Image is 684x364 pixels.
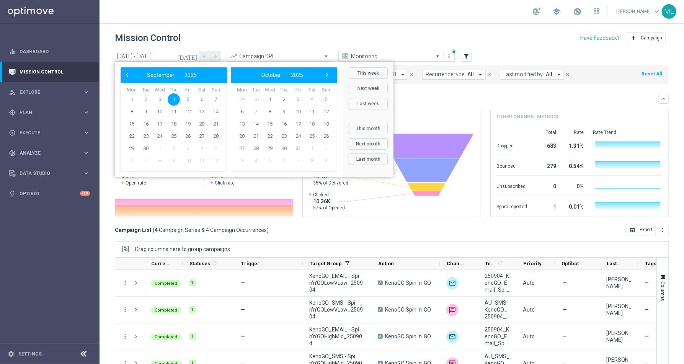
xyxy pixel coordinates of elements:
[306,118,318,130] span: 18
[20,183,80,204] a: Optibot
[627,33,666,43] button: add Campaign
[210,155,222,167] span: 12
[378,307,383,312] span: A
[168,118,180,130] span: 18
[292,93,304,106] span: 3
[477,71,484,78] i: arrow_drop_down
[503,71,544,78] span: Last modified by:
[139,87,153,93] th: weekday
[555,71,562,78] i: arrow_drop_down
[8,69,90,75] div: Mission Control
[236,118,248,130] span: 13
[180,70,202,80] button: 2025
[497,113,558,120] h4: Other channel metrics
[305,87,319,93] th: weekday
[210,106,222,118] span: 14
[153,130,166,142] span: 24
[264,118,276,130] span: 15
[9,48,16,55] i: equalizer
[236,142,248,155] span: 27
[349,138,388,150] button: Next month
[385,333,431,340] span: KenoGO Spin 'n' GO
[189,261,210,266] span: Statuses
[126,155,138,167] span: 6
[9,62,90,82] div: Mission Control
[196,93,208,106] span: 6
[661,96,666,101] i: keyboard_arrow_down
[313,198,345,205] span: 10.36K
[645,261,656,266] span: Tags
[151,279,181,287] colored-tag: Completed
[168,155,180,167] span: 9
[195,87,209,93] th: weekday
[349,153,388,165] button: Last month
[140,93,152,106] span: 2
[606,276,632,290] div: Maria Lopez Boras
[546,71,552,78] span: All
[451,49,457,54] div: There are unsaved changes
[115,62,393,177] bs-daterangepicker-container: calendar
[292,130,304,142] span: 24
[250,130,262,142] span: 21
[566,139,584,151] div: 1.31%
[606,303,632,317] div: Maria Lopez Boras
[426,71,465,78] span: Recurrence type:
[9,109,16,116] i: gps_fixed
[264,130,276,142] span: 22
[236,130,248,142] span: 20
[235,87,249,93] th: weekday
[500,70,564,80] button: Last modified by: All arrow_drop_down
[292,118,304,130] span: 17
[122,279,129,286] i: more_vert
[9,41,90,62] div: Dashboard
[320,118,332,130] span: 19
[182,142,194,155] span: 3
[497,180,527,192] div: Unsubscribed
[322,70,331,80] button: ›
[286,70,308,80] button: 2025
[126,106,138,118] span: 8
[306,93,318,106] span: 4
[563,279,567,286] span: —
[215,180,235,186] span: Click rate
[20,110,83,115] span: Plan
[338,51,444,62] ng-select: Monitoring
[537,180,557,192] div: 0
[115,51,199,62] input: Select date range
[278,93,290,106] span: 2
[126,118,138,130] span: 15
[630,35,637,41] i: add
[310,261,342,266] span: Target Group
[227,51,332,62] ng-select: Campaign KPI
[140,106,152,118] span: 9
[278,142,290,155] span: 30
[140,118,152,130] span: 16
[615,6,662,17] a: [PERSON_NAME]keyboard_arrow_down
[566,180,584,192] div: 0%
[142,70,180,80] button: September
[349,98,388,109] button: Last week
[313,192,345,198] span: Clicked
[196,106,208,118] span: 13
[168,142,180,155] span: 2
[125,87,139,93] th: weekday
[202,54,207,59] i: arrow_back
[9,89,83,96] div: Explore
[277,87,291,93] th: weekday
[8,170,90,176] button: Data Studio keyboard_arrow_right
[135,246,230,252] span: Drag columns here to group campaigns
[8,89,90,95] button: person_search Explore keyboard_arrow_right
[8,150,90,156] button: track_changes Analyze keyboard_arrow_right
[126,180,146,186] span: Open rate
[313,180,348,186] span: 35% of Delivered
[122,333,129,340] button: more_vert
[261,72,281,78] span: October
[292,106,304,118] span: 10
[320,93,332,106] span: 5
[566,129,584,135] div: Rate
[320,155,332,167] span: 9
[256,70,286,80] button: October
[9,109,83,116] div: Plan
[18,352,42,356] a: Settings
